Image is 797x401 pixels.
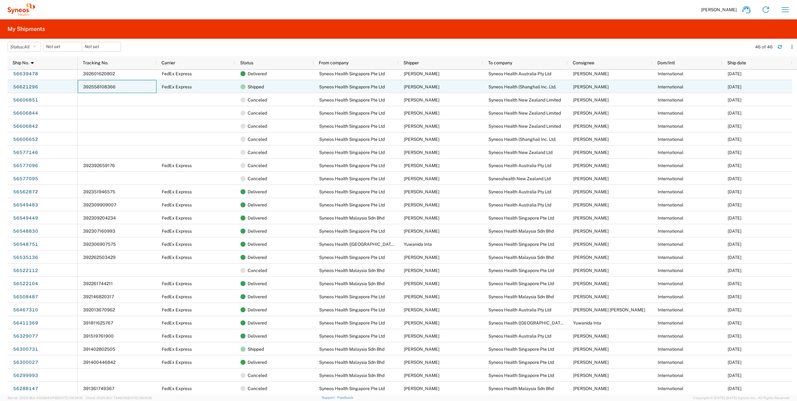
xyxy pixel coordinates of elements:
[82,42,121,52] input: Not set
[248,264,267,277] span: Canceled
[488,360,554,365] span: Syneos Health Singapore Pte Ltd
[728,215,741,220] span: 08/21/2025
[404,360,439,365] span: Chor Hong Lim
[488,137,556,142] span: Syneos Health (Shanghai) Inc. Ltd.
[319,97,385,102] span: Syneos Health Singapore Pte Ltd
[83,320,113,325] span: 391811625767
[573,307,645,312] span: Ligia Cassales Chen
[319,189,385,194] span: Syneos Health Singapore Pte Ltd
[86,396,152,400] span: Client: 2025.18.0-7346316
[728,111,741,116] span: 08/26/2025
[728,307,741,312] span: 08/12/2025
[728,347,741,352] span: 07/28/2025
[573,163,609,168] span: Joel Reid
[488,307,551,312] span: Syneos Health Australia Pty Ltd
[13,292,38,302] a: 56508487
[248,211,267,225] span: Delivered
[162,255,192,260] span: FedEx Express
[248,106,267,120] span: Canceled
[658,360,683,365] span: International
[7,396,83,400] span: Server: 2025.18.0-4329943ff18
[488,334,551,339] span: Syneos Health Australia Pty Ltd
[755,44,773,50] div: 46 of 46
[404,255,439,260] span: Arturo Medina
[248,303,267,316] span: Delivered
[404,281,439,286] span: Eugene Soon
[319,242,412,247] span: Syneos Health (Thailand) Limited
[728,150,741,155] span: 08/22/2025
[83,386,114,391] span: 391361749367
[248,93,267,106] span: Canceled
[162,307,192,312] span: FedEx Express
[319,334,385,339] span: Syneos Health Singapore Pte Ltd
[404,124,439,129] span: Arturo Medina
[162,189,192,194] span: FedEx Express
[658,320,683,325] span: International
[573,111,609,116] span: Jemma Arnold
[488,111,561,116] span: Syneos Health New Zealand Limited
[319,347,384,352] span: Syneos Health Malaysia Sdn Bhd
[248,133,267,146] span: Canceled
[573,137,609,142] span: Aviva Hu
[57,396,83,400] span: [DATE] 08:38:12
[319,229,385,234] span: Syneos Health Singapore Pte Ltd
[488,84,556,89] span: Syneos Health (Shanghai) Inc. Ltd.
[404,386,439,391] span: Arturo Medina
[658,71,683,76] span: International
[162,202,192,207] span: FedEx Express
[404,189,439,194] span: Arturo Medina
[658,386,683,391] span: International
[728,137,741,142] span: 08/27/2025
[573,202,609,207] span: Tina Thorpe
[658,347,683,352] span: International
[248,382,267,395] span: Canceled
[573,215,609,220] span: Arturo Medina
[319,84,385,89] span: Syneos Health Singapore Pte Ltd
[573,294,609,299] span: Ng Lee Tin
[83,60,108,65] span: Tracking No.
[488,255,554,260] span: Syneos Health Malaysia Sdn Bhd
[658,294,683,299] span: International
[248,198,267,211] span: Delivered
[658,163,683,168] span: International
[248,172,267,185] span: Canceled
[83,281,113,286] span: 392261744211
[83,307,115,312] span: 392013670962
[319,150,385,155] span: Syneos Health Singapore Pte Ltd
[13,174,38,184] a: 56577095
[13,135,38,145] a: 56606652
[13,121,38,131] a: 56606842
[404,111,439,116] span: Arturo Medina
[488,189,551,194] span: Syneos Health Australia Pty Ltd
[83,229,115,234] span: 392307160993
[404,176,439,181] span: Arturo Medina
[728,189,741,194] span: 08/22/2025
[13,240,38,250] a: 56548751
[162,347,192,352] span: FedEx Express
[319,137,385,142] span: Syneos Health Singapore Pte Ltd
[319,111,385,116] span: Syneos Health Singapore Pte Ltd
[162,163,192,168] span: FedEx Express
[24,44,30,49] span: All
[488,281,554,286] span: Syneos Health Singapore Pte Ltd
[319,255,385,260] span: Syneos Health Singapore Pte Ltd
[319,386,385,391] span: Syneos Health Singapore Pte Ltd
[728,97,741,102] span: 08/26/2025
[319,268,384,273] span: Syneos Health Malaysia Sdn Bhd
[728,281,741,286] span: 08/20/2025
[7,25,45,33] h2: My Shipments
[248,80,264,93] span: Shipped
[240,60,253,65] span: Status
[573,360,609,365] span: Arturo Medina
[573,150,609,155] span: Smita Boban
[83,71,115,76] span: 392601620802
[488,71,551,76] span: Syneos Health Australia Pty Ltd
[319,176,385,181] span: Syneos Health Singapore Pte Ltd
[488,242,554,247] span: Syneos Health Singapore Pte Ltd
[488,202,551,207] span: Syneos Health Australia Pty Ltd
[127,396,152,400] span: [DATE] 08:10:16
[404,71,439,76] span: Arturo Medina
[248,238,267,251] span: Delivered
[488,176,551,181] span: Syneoshealth New Zealand Ltd
[573,386,609,391] span: Wan Muhammad Khairul Shafiqzam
